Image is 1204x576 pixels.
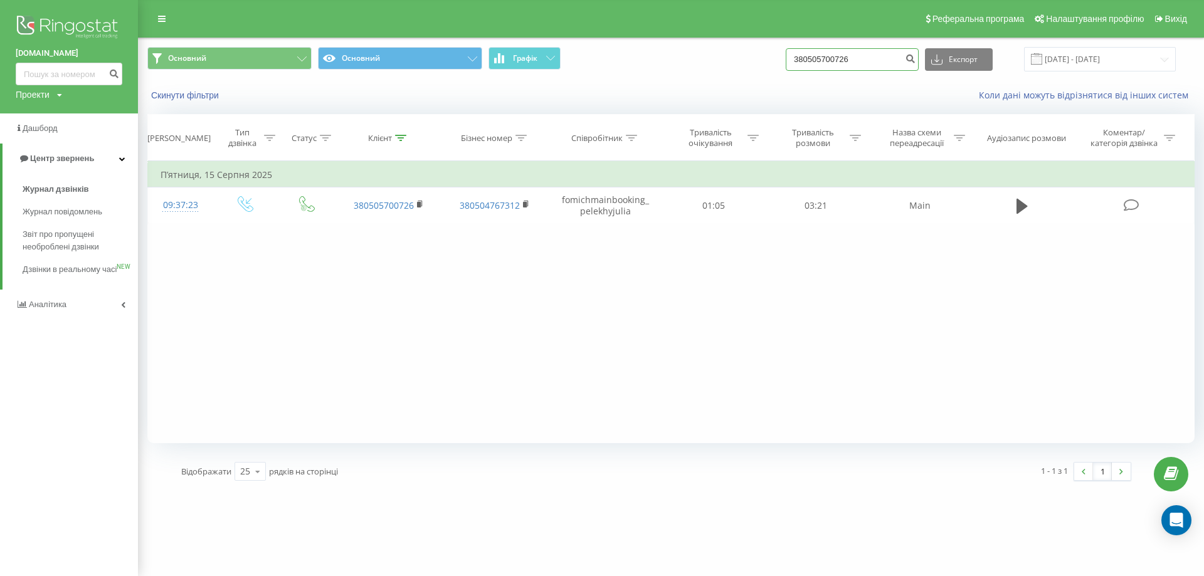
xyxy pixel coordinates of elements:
[16,13,122,44] img: Ringostat logo
[16,88,50,101] div: Проекти
[147,133,211,144] div: [PERSON_NAME]
[884,127,951,149] div: Назва схеми переадресації
[23,183,89,196] span: Журнал дзвінків
[240,465,250,478] div: 25
[663,187,765,224] td: 01:05
[925,48,993,71] button: Експорт
[513,54,537,63] span: Графік
[23,228,132,253] span: Звіт про пропущені необроблені дзвінки
[29,300,66,309] span: Аналiтика
[1087,127,1161,149] div: Коментар/категорія дзвінка
[23,201,138,223] a: Журнал повідомлень
[571,133,623,144] div: Співробітник
[1165,14,1187,24] span: Вихід
[23,223,138,258] a: Звіт про пропущені необроблені дзвінки
[1046,14,1144,24] span: Налаштування профілю
[30,154,94,163] span: Центр звернень
[23,206,102,218] span: Журнал повідомлень
[1161,505,1191,535] div: Open Intercom Messenger
[548,187,662,224] td: fomichmainbooking_pelekhyjulia
[224,127,261,149] div: Тип дзвінка
[3,144,138,174] a: Центр звернень
[269,466,338,477] span: рядків на сторінці
[786,48,919,71] input: Пошук за номером
[987,133,1066,144] div: Аудіозапис розмови
[292,133,317,144] div: Статус
[677,127,744,149] div: Тривалість очікування
[488,47,561,70] button: Графік
[147,90,225,101] button: Скинути фільтри
[779,127,847,149] div: Тривалість розмови
[147,47,312,70] button: Основний
[16,63,122,85] input: Пошук за номером
[23,263,117,276] span: Дзвінки в реальному часі
[16,47,122,60] a: [DOMAIN_NAME]
[161,193,201,217] div: 09:37:23
[867,187,973,224] td: Main
[181,466,231,477] span: Відображати
[765,187,867,224] td: 03:21
[23,123,58,133] span: Дашборд
[23,178,138,201] a: Журнал дзвінків
[932,14,1025,24] span: Реферальна програма
[1093,463,1112,480] a: 1
[23,258,138,281] a: Дзвінки в реальному часіNEW
[168,53,206,63] span: Основний
[460,199,520,211] a: 380504767312
[148,162,1195,187] td: П’ятниця, 15 Серпня 2025
[354,199,414,211] a: 380505700726
[368,133,392,144] div: Клієнт
[318,47,482,70] button: Основний
[461,133,512,144] div: Бізнес номер
[979,89,1195,101] a: Коли дані можуть відрізнятися вiд інших систем
[1041,464,1068,477] div: 1 - 1 з 1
